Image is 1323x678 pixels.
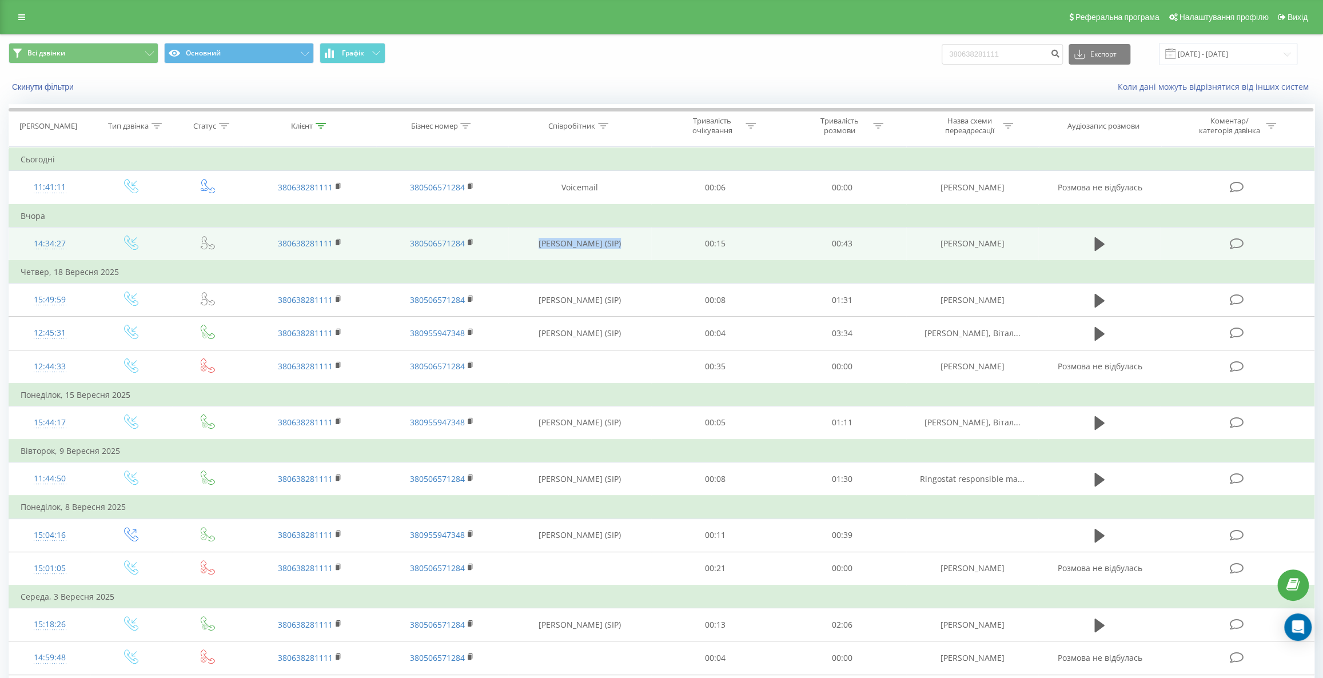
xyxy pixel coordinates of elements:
[779,519,906,552] td: 00:39
[9,205,1314,228] td: Вчора
[410,652,465,663] a: 380506571284
[779,552,906,585] td: 00:00
[9,261,1314,284] td: Четвер, 18 Вересня 2025
[1284,613,1312,641] div: Open Intercom Messenger
[164,43,314,63] button: Основний
[291,121,313,131] div: Клієнт
[779,171,906,205] td: 00:00
[21,176,79,198] div: 11:41:11
[410,563,465,573] a: 380506571284
[27,49,65,58] span: Всі дзвінки
[548,121,595,131] div: Співробітник
[21,356,79,378] div: 12:44:33
[410,238,465,249] a: 380506571284
[410,328,465,338] a: 380955947348
[21,557,79,580] div: 15:01:05
[278,328,333,338] a: 380638281111
[651,350,779,384] td: 00:35
[1179,13,1268,22] span: Налаштування профілю
[410,529,465,540] a: 380955947348
[508,284,651,317] td: [PERSON_NAME] (SIP)
[410,294,465,305] a: 380506571284
[9,496,1314,519] td: Понеділок, 8 Вересня 2025
[108,121,149,131] div: Тип дзвінка
[1057,361,1142,372] span: Розмова не відбулась
[21,322,79,344] div: 12:45:31
[21,524,79,547] div: 15:04:16
[906,350,1039,384] td: [PERSON_NAME]
[193,121,216,131] div: Статус
[651,227,779,261] td: 00:15
[906,284,1039,317] td: [PERSON_NAME]
[779,317,906,350] td: 03:34
[1067,121,1139,131] div: Аудіозапис розмови
[9,384,1314,406] td: Понеділок, 15 Вересня 2025
[278,361,333,372] a: 380638281111
[21,289,79,311] div: 15:49:59
[651,284,779,317] td: 00:08
[278,182,333,193] a: 380638281111
[1196,116,1263,135] div: Коментар/категорія дзвінка
[278,563,333,573] a: 380638281111
[9,585,1314,608] td: Середа, 3 Вересня 2025
[906,641,1039,675] td: [PERSON_NAME]
[809,116,870,135] div: Тривалість розмови
[508,608,651,641] td: [PERSON_NAME] (SIP)
[1288,13,1308,22] span: Вихід
[779,227,906,261] td: 00:43
[508,317,651,350] td: [PERSON_NAME] (SIP)
[779,350,906,384] td: 00:00
[651,552,779,585] td: 00:21
[320,43,385,63] button: Графік
[651,171,779,205] td: 00:06
[410,361,465,372] a: 380506571284
[19,121,77,131] div: [PERSON_NAME]
[906,552,1039,585] td: [PERSON_NAME]
[924,328,1021,338] span: [PERSON_NAME], Вітал...
[278,652,333,663] a: 380638281111
[410,619,465,630] a: 380506571284
[651,519,779,552] td: 00:11
[651,317,779,350] td: 00:04
[278,238,333,249] a: 380638281111
[278,619,333,630] a: 380638281111
[779,284,906,317] td: 01:31
[939,116,1000,135] div: Назва схеми переадресації
[906,227,1039,261] td: [PERSON_NAME]
[651,462,779,496] td: 00:08
[1057,652,1142,663] span: Розмова не відбулась
[651,608,779,641] td: 00:13
[342,49,364,57] span: Графік
[924,417,1021,428] span: [PERSON_NAME], Вітал...
[920,473,1025,484] span: Ringostat responsible ma...
[651,406,779,440] td: 00:05
[411,121,457,131] div: Бізнес номер
[21,613,79,636] div: 15:18:26
[508,406,651,440] td: [PERSON_NAME] (SIP)
[278,417,333,428] a: 380638281111
[9,43,158,63] button: Всі дзвінки
[1057,182,1142,193] span: Розмова не відбулась
[410,417,465,428] a: 380955947348
[278,529,333,540] a: 380638281111
[1057,563,1142,573] span: Розмова не відбулась
[410,182,465,193] a: 380506571284
[278,294,333,305] a: 380638281111
[508,519,651,552] td: [PERSON_NAME] (SIP)
[682,116,743,135] div: Тривалість очікування
[906,171,1039,205] td: [PERSON_NAME]
[779,641,906,675] td: 00:00
[21,233,79,255] div: 14:34:27
[942,44,1063,65] input: Пошук за номером
[651,641,779,675] td: 00:04
[278,473,333,484] a: 380638281111
[9,82,79,92] button: Скинути фільтри
[1069,44,1130,65] button: Експорт
[779,462,906,496] td: 01:30
[410,473,465,484] a: 380506571284
[21,412,79,434] div: 15:44:17
[9,440,1314,462] td: Вівторок, 9 Вересня 2025
[508,227,651,261] td: [PERSON_NAME] (SIP)
[1075,13,1159,22] span: Реферальна програма
[779,406,906,440] td: 01:11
